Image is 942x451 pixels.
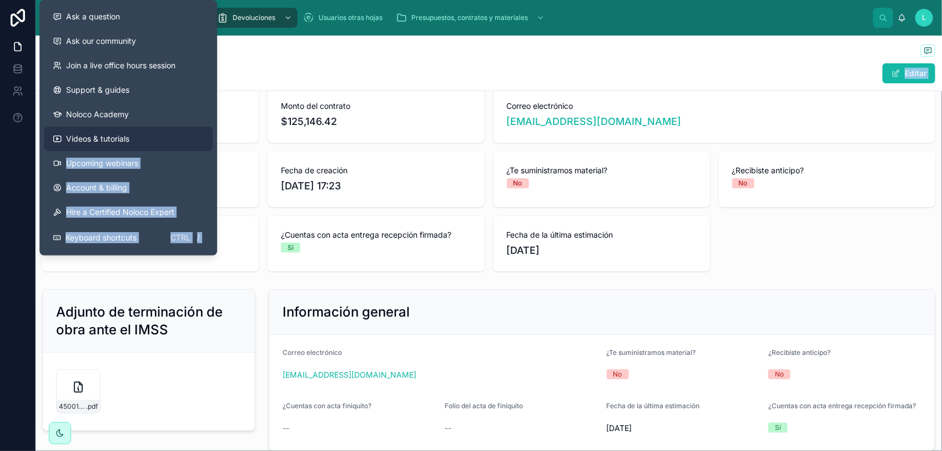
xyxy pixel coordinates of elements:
div: Sí [288,243,294,253]
span: ¿Cuentas con acta entrega recepción firmada? [768,402,916,410]
span: ¿Recibiste anticipo? [732,165,922,176]
span: Account & billing [66,182,127,193]
span: / [194,233,203,242]
span: [DATE] 17:23 [281,178,471,194]
span: ¿Te suministramos material? [507,165,697,176]
div: Sí [775,423,781,433]
span: L [923,13,926,22]
span: [DATE] [507,243,697,258]
span: Folio del acta de finiquito [445,402,523,410]
button: Ask a question [44,4,213,29]
span: Join a live office hours session [66,60,175,71]
span: $125,146.42 [281,114,471,129]
span: Correo electrónico [507,101,923,112]
button: Keyboard shortcutsCtrl/ [44,224,213,251]
span: Ask our community [66,36,136,47]
span: ¿Cuentas con acta finiquito? [283,402,371,410]
a: Usuarios otras hojas [300,8,390,28]
a: Upcoming webinars [44,151,213,176]
span: Keyboard shortcuts [66,232,137,243]
span: Monto del contrato [281,101,471,112]
span: Support & guides [66,84,129,96]
button: Hire a Certified Noloco Expert [44,200,213,224]
span: Usuarios otras hojas [319,13,382,22]
span: Correo electrónico [283,348,342,357]
a: Account & billing [44,176,213,200]
span: -- [445,423,451,434]
span: Devoluciones [233,13,275,22]
span: 4500142881-oc [59,402,86,411]
a: Videos & tutorials [44,127,213,151]
div: scrollable content [89,6,873,30]
span: Noloco Academy [66,109,129,120]
button: Editar [883,63,935,83]
a: Ask our community [44,29,213,53]
span: Ask a question [66,11,120,22]
div: No [513,178,522,188]
span: ¿Recibiste anticipo? [768,348,830,357]
span: Videos & tutorials [66,133,129,144]
h2: Información general [283,303,410,321]
div: No [775,369,784,379]
h2: Adjunto de terminación de obra ante el IMSS [56,303,241,339]
div: No [613,369,622,379]
span: .pdf [86,402,98,411]
span: -- [283,423,289,434]
a: [EMAIL_ADDRESS][DOMAIN_NAME] [283,369,416,380]
span: Upcoming webinars [66,158,138,169]
a: [EMAIL_ADDRESS][DOMAIN_NAME] [507,114,682,129]
span: Fecha de creación [281,165,471,176]
a: Devoluciones [214,8,298,28]
span: Fecha de la última estimación [507,229,697,240]
div: No [739,178,748,188]
span: Presupuestos, contratos y materiales [411,13,528,22]
span: Fecha de la última estimación [607,402,700,410]
span: ¿Te suministramos material? [607,348,696,357]
span: ¿Cuentas con acta entrega recepción firmada? [281,229,471,240]
span: Ctrl [169,231,192,244]
a: Support & guides [44,78,213,102]
span: Hire a Certified Noloco Expert [66,207,174,218]
span: [DATE] [607,423,760,434]
a: Presupuestos, contratos y materiales [392,8,550,28]
a: Join a live office hours session [44,53,213,78]
a: Noloco Academy [44,102,213,127]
